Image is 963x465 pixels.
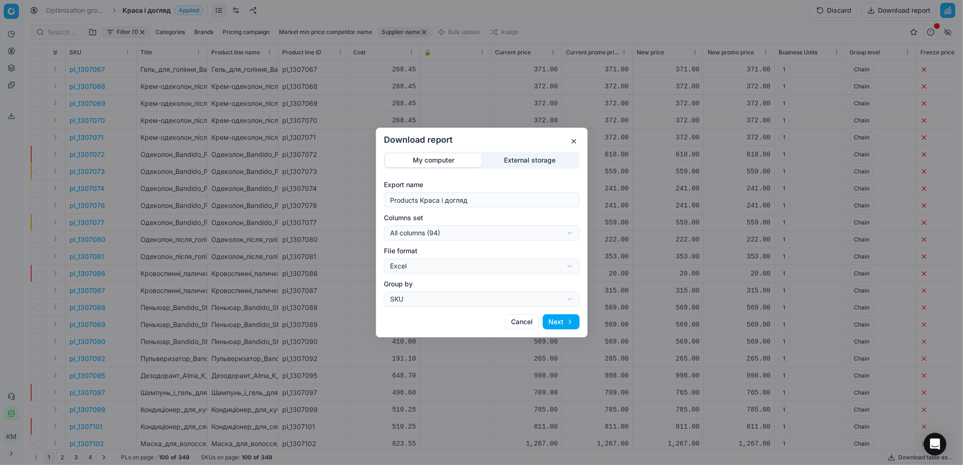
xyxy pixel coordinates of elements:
[505,314,539,329] button: Cancel
[384,279,580,289] label: Group by
[385,154,482,167] button: My computer
[543,314,580,329] button: Next
[384,180,580,189] label: Export name
[384,136,580,144] h2: Download report
[384,213,580,223] label: Columns set
[482,154,578,167] button: External storage
[384,246,580,256] label: File format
